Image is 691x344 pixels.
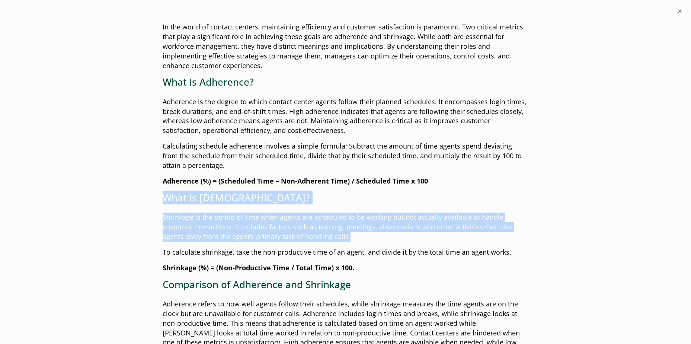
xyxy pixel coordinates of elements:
strong: Adherence (%) = (Scheduled Time – Non-Adherent Time) / Scheduled Time x 100 [163,176,428,185]
p: Shrinkage is the period of time when agents are scheduled to be working but not actually availabl... [163,213,529,242]
strong: Shrinkage (%) = (Non-Productive Time / Total Time) x 100. [163,263,354,272]
p: In the world of contact centers, maintaining efficiency and customer satisfaction is paramount. T... [163,22,529,71]
h3: What is Adherence? [163,76,529,88]
p: Calculating schedule adherence involves a simple formula: Subtract the amount of time agents spen... [163,141,529,171]
h3: Comparison of Adherence and Shrinkage [163,279,529,290]
button: × [676,7,684,15]
p: Adherence is the degree to which contact center agents follow their planned schedules. It encompa... [163,97,529,136]
p: To calculate shrinkage, take the non-productive time of an agent, and divide it by the total time... [163,248,529,257]
h3: What is [DEMOGRAPHIC_DATA]? [163,192,529,204]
